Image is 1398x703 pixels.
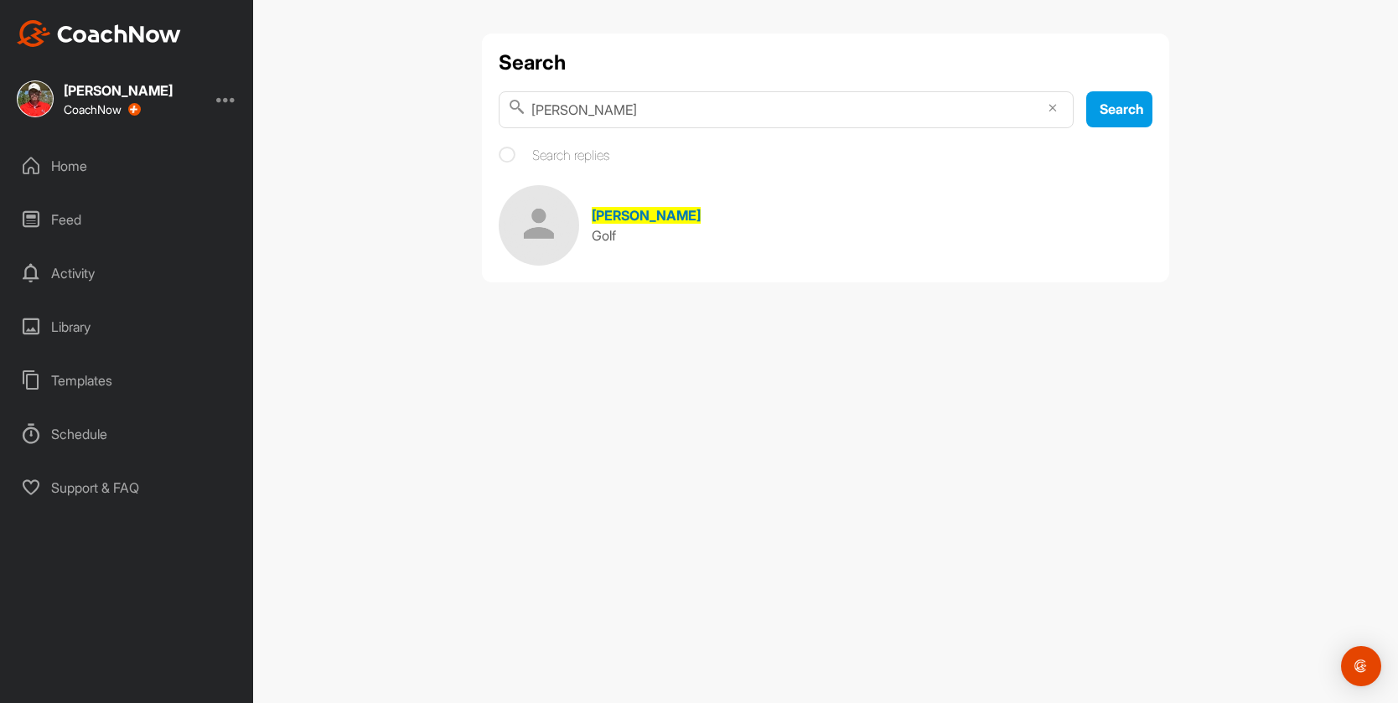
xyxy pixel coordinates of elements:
[64,84,173,97] div: [PERSON_NAME]
[499,145,609,165] label: Search replies
[9,252,246,294] div: Activity
[499,185,579,266] img: Space Logo
[1341,646,1381,686] div: Open Intercom Messenger
[17,20,181,47] img: CoachNow
[9,359,246,401] div: Templates
[499,185,1152,266] a: [PERSON_NAME]Golf
[592,227,616,244] span: Golf
[9,413,246,455] div: Schedule
[499,50,1152,75] h1: Search
[64,103,141,116] div: CoachNow
[9,145,246,187] div: Home
[9,199,246,240] div: Feed
[1100,101,1144,117] span: Search
[592,207,701,224] span: [PERSON_NAME]
[1086,91,1152,127] button: Search
[17,80,54,117] img: square_9011ed703bdf34dddc69f87129ca1fc2.jpg
[9,467,246,509] div: Support & FAQ
[9,306,246,348] div: Library
[499,91,1074,128] input: Search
